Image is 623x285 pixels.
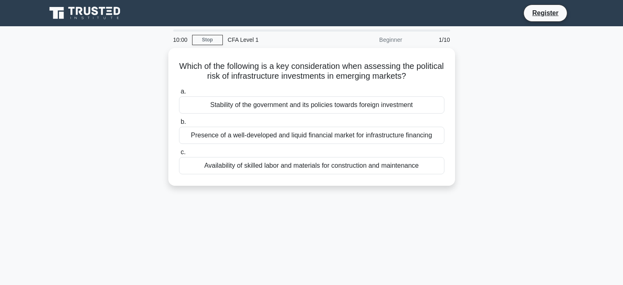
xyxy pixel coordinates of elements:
[181,118,186,125] span: b.
[527,8,563,18] a: Register
[168,32,192,48] div: 10:00
[178,61,445,82] h5: Which of the following is a key consideration when assessing the political risk of infrastructure...
[407,32,455,48] div: 1/10
[179,96,444,114] div: Stability of the government and its policies towards foreign investment
[192,35,223,45] a: Stop
[181,148,186,155] span: c.
[179,127,444,144] div: Presence of a well-developed and liquid financial market for infrastructure financing
[223,32,335,48] div: CFA Level 1
[179,157,444,174] div: Availability of skilled labor and materials for construction and maintenance
[335,32,407,48] div: Beginner
[181,88,186,95] span: a.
